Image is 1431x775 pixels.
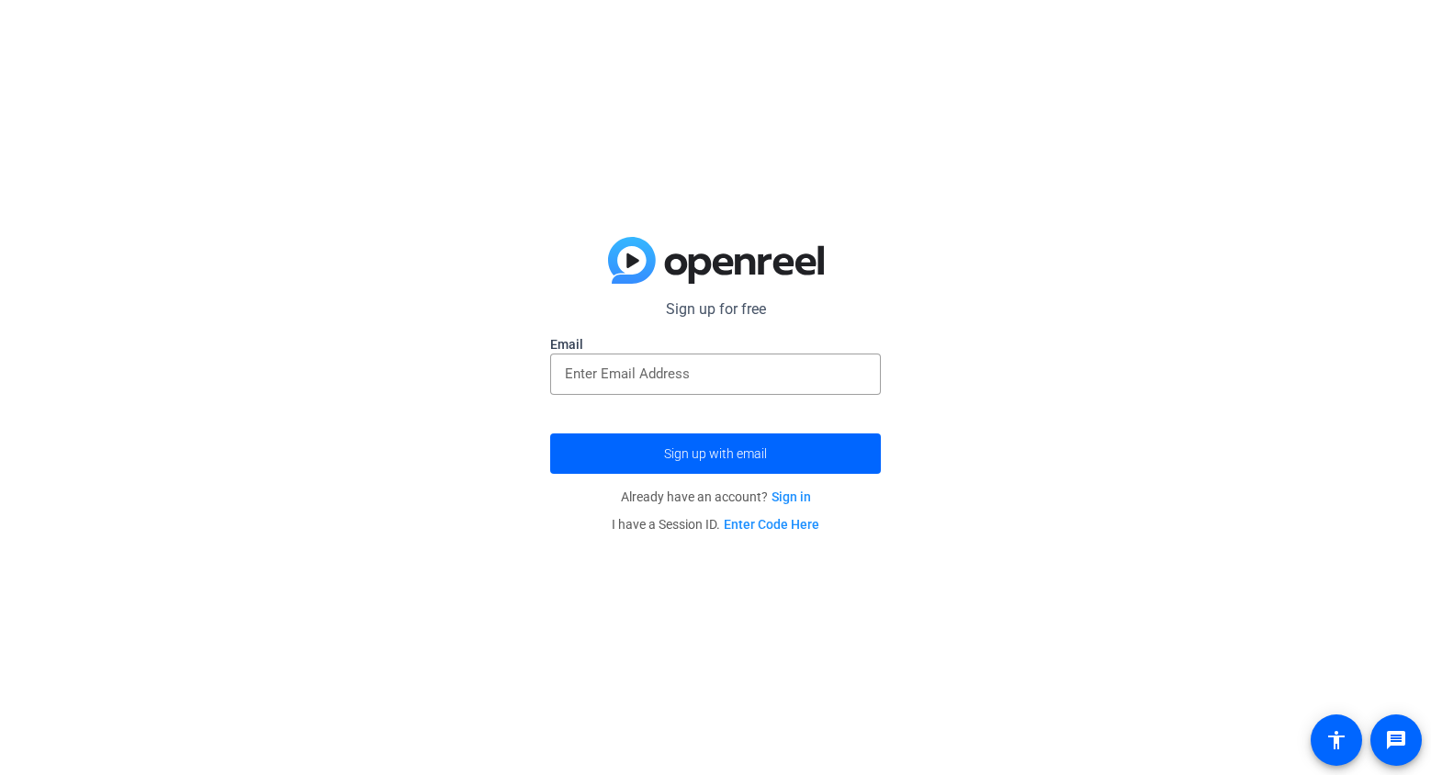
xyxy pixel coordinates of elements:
button: Sign up with email [550,433,881,474]
a: Sign in [772,489,811,504]
mat-icon: accessibility [1325,729,1347,751]
img: blue-gradient.svg [608,237,824,285]
span: I have a Session ID. [612,517,819,532]
p: Sign up for free [550,298,881,320]
a: Enter Code Here [724,517,819,532]
input: Enter Email Address [565,363,866,385]
label: Email [550,335,881,354]
span: Already have an account? [621,489,811,504]
mat-icon: message [1385,729,1407,751]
